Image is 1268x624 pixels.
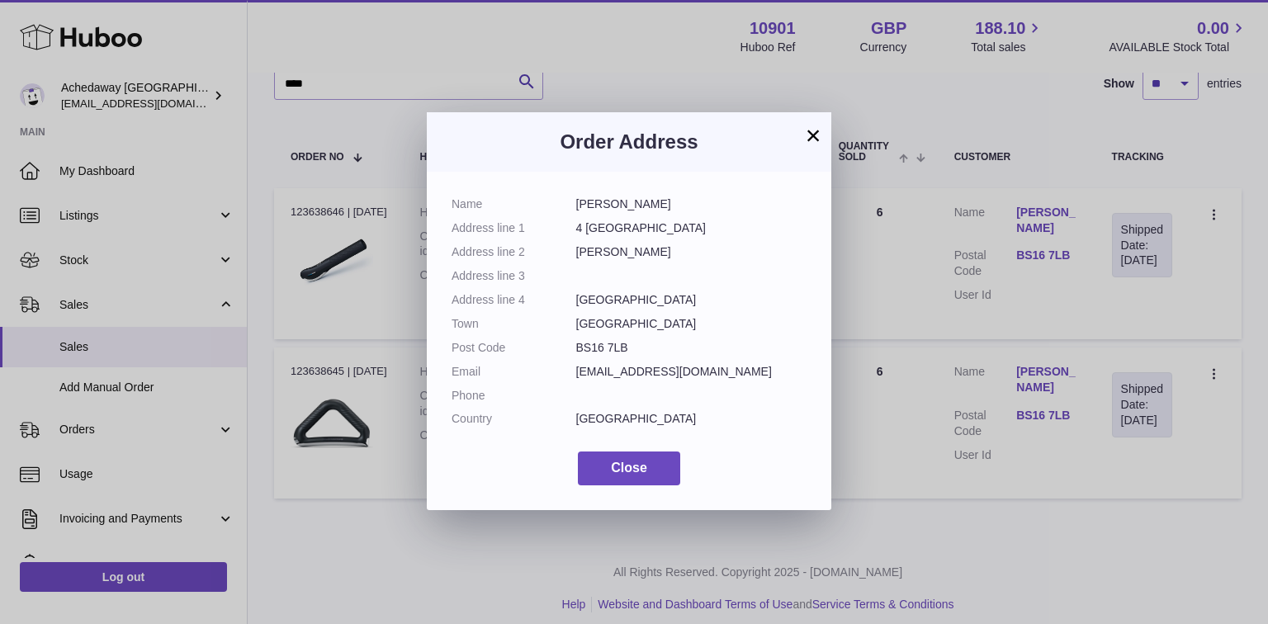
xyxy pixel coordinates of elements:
dt: Town [452,316,576,332]
h3: Order Address [452,129,807,155]
dd: [GEOGRAPHIC_DATA] [576,411,807,427]
dt: Address line 4 [452,292,576,308]
dt: Address line 2 [452,244,576,260]
dd: [PERSON_NAME] [576,244,807,260]
dd: [PERSON_NAME] [576,196,807,212]
dd: BS16 7LB [576,340,807,356]
dt: Post Code [452,340,576,356]
button: × [803,125,823,145]
dt: Phone [452,388,576,404]
dd: [EMAIL_ADDRESS][DOMAIN_NAME] [576,364,807,380]
dt: Address line 3 [452,268,576,284]
dt: Email [452,364,576,380]
dt: Address line 1 [452,220,576,236]
button: Close [578,451,680,485]
dd: [GEOGRAPHIC_DATA] [576,292,807,308]
dt: Country [452,411,576,427]
span: Close [611,461,647,475]
dd: 4 [GEOGRAPHIC_DATA] [576,220,807,236]
dd: [GEOGRAPHIC_DATA] [576,316,807,332]
dt: Name [452,196,576,212]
